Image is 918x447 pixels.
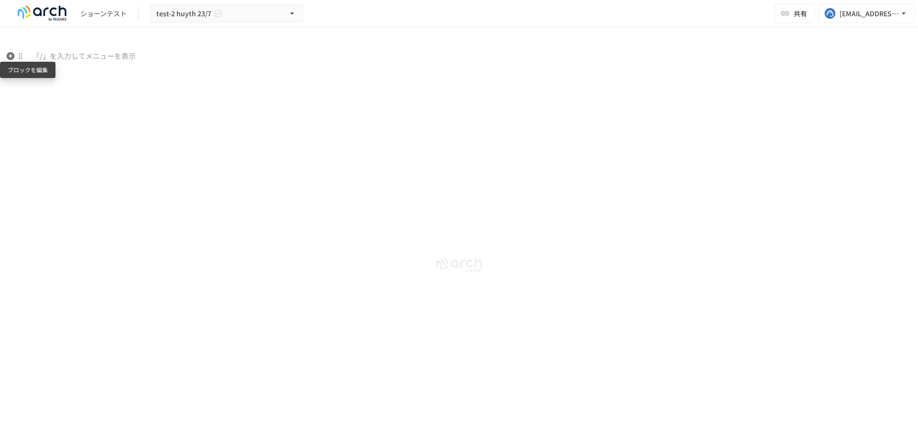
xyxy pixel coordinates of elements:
[794,8,807,19] span: 共有
[11,6,73,21] img: logo-default@2x-9cf2c760.svg
[840,8,899,20] div: [EMAIL_ADDRESS][DOMAIN_NAME]
[775,4,815,23] button: 共有
[156,8,211,20] span: test-2 huyth 23/7
[150,4,303,23] button: test-2 huyth 23/7
[819,4,914,23] button: [EMAIL_ADDRESS][DOMAIN_NAME]
[80,9,127,19] div: ショーンテスト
